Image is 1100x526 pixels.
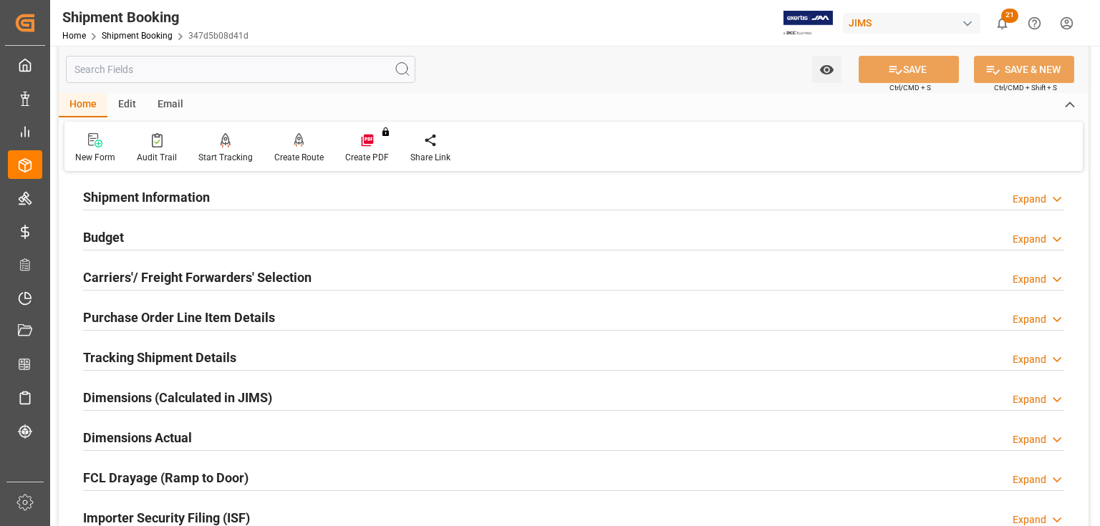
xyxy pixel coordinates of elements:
div: Shipment Booking [62,6,249,28]
span: 21 [1001,9,1018,23]
div: JIMS [843,13,980,34]
h2: Carriers'/ Freight Forwarders' Selection [83,268,312,287]
div: Email [147,93,194,117]
button: Help Center [1018,7,1051,39]
div: New Form [75,151,115,164]
h2: Shipment Information [83,187,210,207]
div: Expand [1013,432,1046,447]
h2: Tracking Shipment Details [83,348,236,367]
div: Expand [1013,192,1046,207]
div: Expand [1013,392,1046,407]
h2: Dimensions (Calculated in JIMS) [83,388,272,407]
input: Search Fields [66,56,415,83]
div: Expand [1013,232,1046,247]
div: Home [59,93,107,117]
div: Audit Trail [137,151,177,164]
h2: FCL Drayage (Ramp to Door) [83,468,249,487]
div: Create Route [274,151,324,164]
div: Expand [1013,272,1046,287]
h2: Purchase Order Line Item Details [83,308,275,327]
img: Exertis%20JAM%20-%20Email%20Logo.jpg_1722504956.jpg [783,11,833,36]
button: SAVE & NEW [974,56,1074,83]
h2: Dimensions Actual [83,428,192,447]
div: Expand [1013,352,1046,367]
div: Start Tracking [198,151,253,164]
a: Shipment Booking [102,31,173,41]
button: show 21 new notifications [986,7,1018,39]
div: Expand [1013,312,1046,327]
a: Home [62,31,86,41]
button: JIMS [843,9,986,36]
span: Ctrl/CMD + S [889,82,931,93]
button: SAVE [859,56,959,83]
div: Edit [107,93,147,117]
span: Ctrl/CMD + Shift + S [994,82,1057,93]
h2: Budget [83,228,124,247]
div: Share Link [410,151,450,164]
div: Expand [1013,472,1046,487]
button: open menu [812,56,841,83]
